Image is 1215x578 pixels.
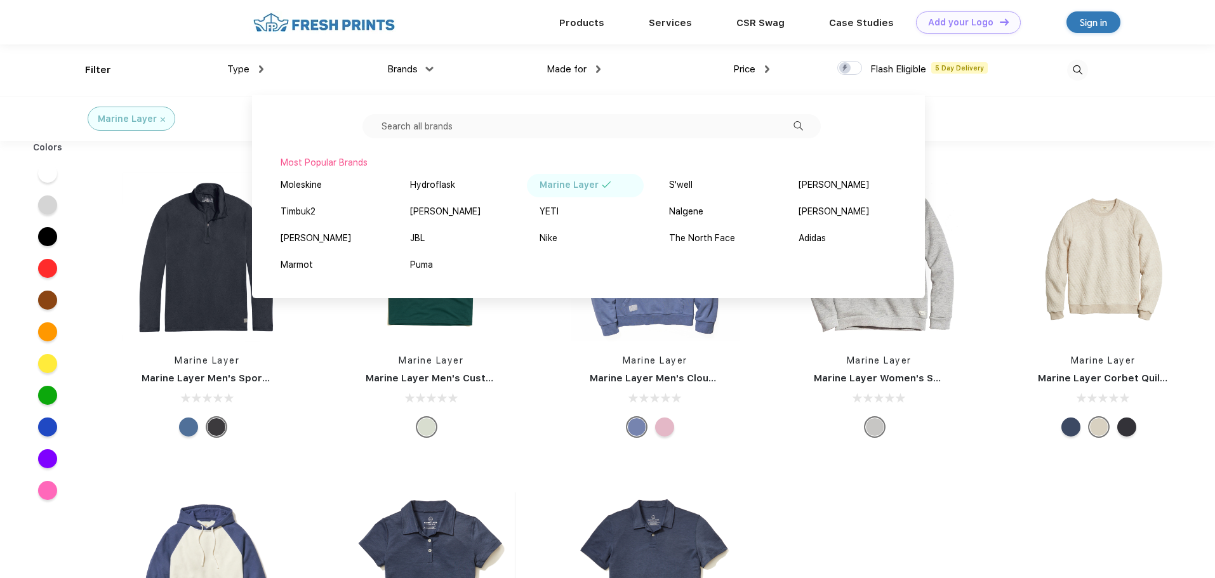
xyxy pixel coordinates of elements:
a: Products [559,17,604,29]
div: Adidas [799,232,826,245]
div: Navy Heather [1061,417,1080,437]
div: Marine Layer [98,112,157,126]
div: Nike [540,232,557,245]
div: Colors [23,141,72,154]
a: Sign in [1066,11,1120,33]
span: Price [733,63,755,75]
a: Marine Layer Men's Cloud 9 Fleece Relaxed Hoodie [590,372,838,384]
div: JBL [410,232,425,245]
div: Charcoal [207,417,226,437]
div: Hydroflask [410,178,455,192]
img: desktop_search.svg [1067,60,1088,81]
a: Marine Layer Women's Sherpa Crew Pullover in [PERSON_NAME] [814,372,1125,384]
span: Flash Eligible [870,63,926,75]
a: Marine Layer [399,355,463,365]
div: S'well [669,178,693,192]
span: Made for [547,63,587,75]
img: fo%20logo%202.webp [249,11,399,34]
div: Vintage Indigo [627,417,646,437]
a: Marine Layer [623,355,687,365]
input: Search all brands [362,114,821,138]
div: The North Face [669,232,735,245]
a: Marine Layer Men's Sport Quarter Zip [142,372,326,384]
img: DT [1000,18,1009,25]
img: func=resize&h=266 [123,173,291,341]
div: [PERSON_NAME] [281,232,351,245]
div: Timbuk2 [281,205,315,218]
img: filter_selected.svg [602,181,611,188]
span: Type [227,63,249,75]
div: Deep Denim [179,417,198,437]
div: Sign in [1080,15,1107,30]
a: Marine Layer [1071,355,1136,365]
a: Marine Layer Men's Custom Dyed Signature V-Neck [366,372,617,384]
div: Puma [410,258,433,272]
img: dropdown.png [426,67,434,71]
a: Marine Layer [175,355,239,365]
div: Oat Heather [1089,417,1108,437]
div: [PERSON_NAME] [799,205,869,218]
div: Most Popular Brands [281,156,896,169]
div: Any Color [417,417,436,437]
div: Lilas [655,417,674,437]
img: dropdown.png [259,65,263,73]
img: dropdown.png [596,65,601,73]
div: Filter [85,63,111,77]
a: Marine Layer [847,355,912,365]
div: Marine Layer [540,178,599,192]
div: [PERSON_NAME] [799,178,869,192]
div: Add your Logo [928,17,993,28]
div: Moleskine [281,178,322,192]
img: func=resize&h=266 [1019,173,1188,341]
img: filter_cancel.svg [161,117,165,122]
span: Brands [387,63,418,75]
img: dropdown.png [765,65,769,73]
div: Heather Grey [865,417,884,437]
img: filter_dropdown_search.svg [793,121,803,131]
div: YETI [540,205,559,218]
div: Marmot [281,258,313,272]
div: Nalgene [669,205,703,218]
div: Charcoal [1117,417,1136,437]
div: [PERSON_NAME] [410,205,481,218]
